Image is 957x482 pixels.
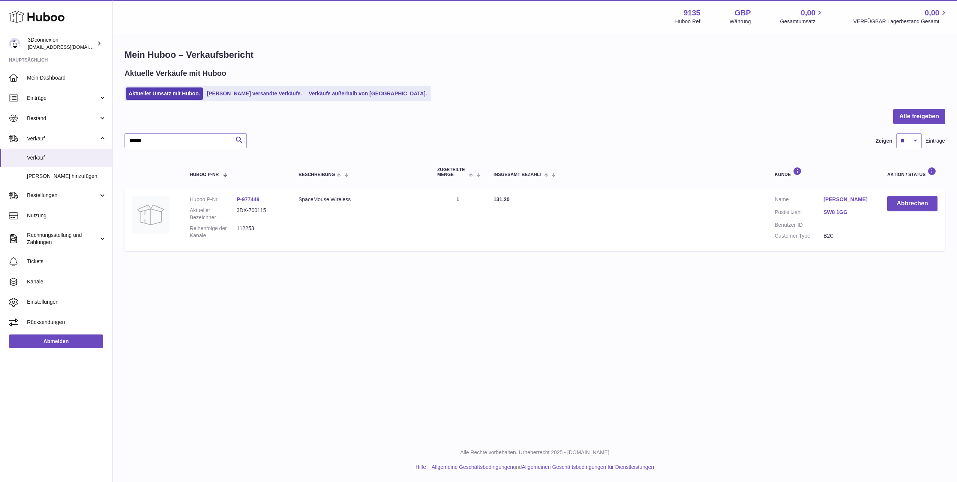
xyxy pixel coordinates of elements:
dt: Customer Type [775,232,823,239]
span: VERFÜGBAR Lagerbestand Gesamt [853,18,948,25]
span: Mein Dashboard [27,74,106,81]
a: [PERSON_NAME] [823,196,872,203]
span: Bestellungen [27,192,99,199]
div: Kunde [775,167,872,177]
p: Alle Rechte vorbehalten. Urheberrecht 2025 - [DOMAIN_NAME] [118,449,951,456]
div: 3Dconnexion [28,36,95,51]
span: Verkauf [27,154,106,161]
strong: 9135 [684,8,700,18]
span: Nutzung [27,212,106,219]
a: [PERSON_NAME] versandte Verkäufe. [204,87,305,100]
span: Rücksendungen [27,319,106,326]
a: Abmelden [9,334,103,348]
div: Währung [730,18,751,25]
h2: Aktuelle Verkäufe mit Huboo [124,68,226,78]
dt: Postleitzahl [775,209,823,218]
span: Tickets [27,258,106,265]
dd: 112253 [237,225,283,239]
span: Gesamtumsatz [780,18,824,25]
dt: Aktueller Bezeichner [190,207,237,221]
button: Abbrechen [887,196,937,211]
span: Huboo P-Nr [190,172,219,177]
span: Insgesamt bezahlt [493,172,542,177]
dt: Huboo P-Nr. [190,196,237,203]
span: 131,20 [493,196,510,202]
dd: B2C [823,232,872,239]
a: 0,00 VERFÜGBAR Lagerbestand Gesamt [853,8,948,25]
span: Bestand [27,115,99,122]
a: 0,00 Gesamtumsatz [780,8,824,25]
span: Einträge [27,95,99,102]
a: Allgemeinen Geschäftsbedingungen für Dienstleistungen [522,464,654,470]
li: und [429,464,654,471]
a: Verkäufe außerhalb von [GEOGRAPHIC_DATA]. [306,87,429,100]
a: P-977449 [237,196,259,202]
dt: Benutzer-ID [775,221,823,229]
label: Zeigen [876,137,892,145]
strong: GBP [735,8,751,18]
div: SpaceMouse Wireless [298,196,422,203]
span: Kanäle [27,278,106,285]
a: Aktueller Umsatz mit Huboo. [126,87,203,100]
span: Einträge [925,137,945,145]
h1: Mein Huboo – Verkaufsbericht [124,49,945,61]
div: Aktion / Status [887,167,937,177]
a: Allgemeine Geschäftsbedingungen [432,464,513,470]
span: 0,00 [801,8,816,18]
button: Alle freigeben [893,109,945,124]
span: [EMAIL_ADDRESS][DOMAIN_NAME] [28,44,110,50]
dt: Reihenfolge der Kanäle [190,225,237,239]
td: 1 [430,188,486,251]
a: SW8 1GG [823,209,872,216]
dd: 3DX-700115 [237,207,283,221]
img: order_eu@3dconnexion.com [9,38,20,49]
div: Huboo Ref [675,18,700,25]
span: Einstellungen [27,298,106,306]
span: Verkauf [27,135,99,142]
span: Beschreibung [298,172,335,177]
span: 0,00 [925,8,939,18]
dt: Name [775,196,823,205]
span: [PERSON_NAME] hinzufügen. [27,173,106,180]
a: Hilfe [415,464,426,470]
span: ZUGETEILTE Menge [437,167,467,177]
img: no-photo.jpg [132,196,169,233]
span: Rechnungsstellung und Zahlungen [27,232,99,246]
